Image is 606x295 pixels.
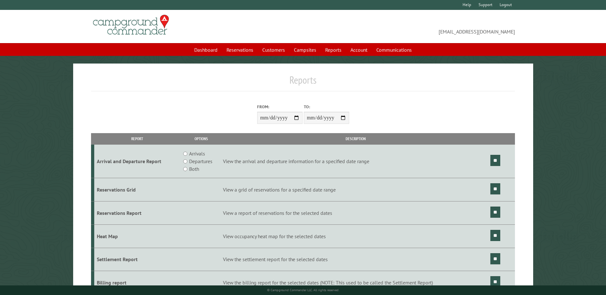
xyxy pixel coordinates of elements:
[222,201,489,224] td: View a report of reservations for the selected dates
[222,145,489,178] td: View the arrival and departure information for a specified date range
[91,74,515,91] h1: Reports
[91,12,171,37] img: Campground Commander
[304,104,349,110] label: To:
[347,44,371,56] a: Account
[190,44,221,56] a: Dashboard
[94,201,180,224] td: Reservations Report
[94,145,180,178] td: Arrival and Departure Report
[189,165,199,173] label: Both
[222,248,489,271] td: View the settlement report for the selected dates
[267,288,339,292] small: © Campground Commander LLC. All rights reserved.
[222,178,489,201] td: View a grid of reservations for a specified date range
[303,18,515,35] span: [EMAIL_ADDRESS][DOMAIN_NAME]
[180,133,222,144] th: Options
[223,44,257,56] a: Reservations
[372,44,416,56] a: Communications
[290,44,320,56] a: Campsites
[94,178,180,201] td: Reservations Grid
[94,248,180,271] td: Settlement Report
[94,224,180,248] td: Heat Map
[189,150,205,157] label: Arrivals
[258,44,289,56] a: Customers
[222,271,489,294] td: View the billing report for the selected dates (NOTE: This used to be called the Settlement Report)
[189,157,212,165] label: Departures
[94,271,180,294] td: Billing report
[257,104,303,110] label: From:
[222,224,489,248] td: View occupancy heat map for the selected dates
[222,133,489,144] th: Description
[321,44,345,56] a: Reports
[94,133,180,144] th: Report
